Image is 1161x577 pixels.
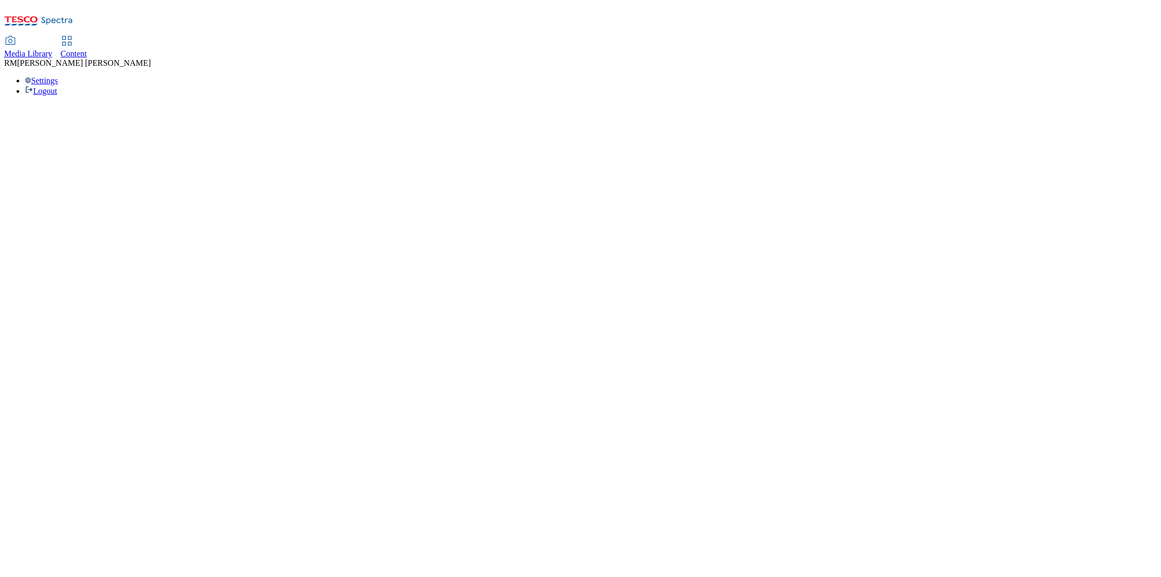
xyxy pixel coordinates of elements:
a: Content [61,37,87,59]
span: [PERSON_NAME] [PERSON_NAME] [17,59,151,67]
a: Media Library [4,37,52,59]
a: Logout [25,86,57,95]
span: Content [61,49,87,58]
a: Settings [25,76,58,85]
span: Media Library [4,49,52,58]
span: RM [4,59,17,67]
